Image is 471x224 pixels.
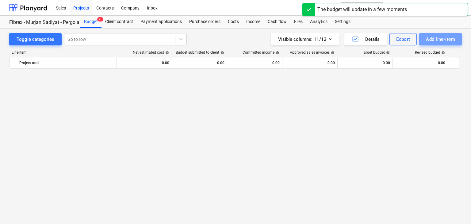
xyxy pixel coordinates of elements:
[19,58,114,68] div: Project total
[274,51,279,55] span: help
[224,16,243,28] a: Costs
[133,50,169,55] div: Net estimated cost
[9,50,117,55] div: Line-item
[278,35,332,43] div: Visible columns : 11/12
[80,16,101,28] div: Budget
[264,16,290,28] a: Cash flow
[9,33,62,45] button: Toggle categories
[440,195,471,224] iframe: Chat Widget
[119,58,169,68] div: 0.00
[419,33,462,45] button: Add line-item
[396,35,410,43] div: Export
[230,58,280,68] div: 0.00
[440,51,445,55] span: help
[331,16,354,28] a: Settings
[243,16,264,28] a: Income
[97,17,103,21] span: 9+
[426,35,455,43] div: Add line-item
[271,33,339,45] button: Visible columns:11/12
[176,50,224,55] div: Budget submitted to client
[174,58,224,68] div: 0.00
[137,16,186,28] a: Payment applications
[164,51,169,55] span: help
[290,16,306,28] a: Files
[415,50,445,55] div: Revised budget
[340,58,390,68] div: 0.00
[243,50,279,55] div: Committed income
[330,51,335,55] span: help
[395,58,445,68] div: 0.00
[385,51,390,55] span: help
[219,51,224,55] span: help
[344,33,387,45] button: Details
[101,16,137,28] a: Client contract
[389,33,417,45] button: Export
[352,35,380,43] div: Details
[362,50,390,55] div: Target budget
[80,16,101,28] a: Budget9+
[17,35,54,43] div: Toggle categories
[9,19,73,26] div: Fibrex - Murjan Sadiyat - Pergola & Canopies
[285,58,335,68] div: 0.00
[290,50,335,55] div: Approved sales invoices
[186,16,224,28] a: Purchase orders
[317,6,407,13] div: The budget will update in a few moments
[306,16,331,28] a: Analytics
